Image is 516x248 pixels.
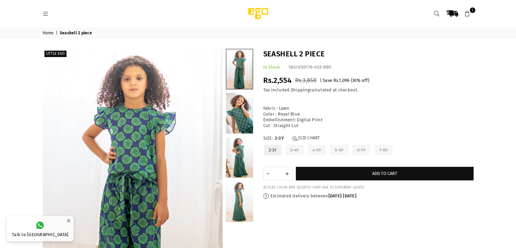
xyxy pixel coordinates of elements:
[329,144,349,156] label: 5-6Y
[470,7,475,13] span: 1
[263,76,292,85] span: Rs.2,554
[43,31,55,36] a: Home
[307,144,327,156] label: 4-5Y
[323,78,332,83] span: Save
[275,136,288,141] span: 2-3Y
[40,11,52,16] a: Menu
[263,193,474,199] p: Estimated delivery between - .
[263,136,474,141] label: Size:
[64,215,73,226] button: ×
[56,31,59,36] span: |
[263,185,474,190] div: ACTUAL COLOR MAY SLIGHTLY VARY DUE TO DIFFERENT LIGHTS
[44,51,66,57] label: Little EGO
[292,136,320,141] a: Size Chart
[320,78,322,83] span: |
[263,65,280,70] span: In Stock
[333,78,350,83] span: Rs.1,096
[60,31,93,36] span: Seashell 2 piece
[295,77,317,84] span: Rs.3,650
[374,144,393,156] label: 7-8Y
[263,144,282,156] label: 2-3Y
[7,216,74,241] a: Talk to [GEOGRAPHIC_DATA]
[263,167,292,180] quantity-input: Quantity
[38,28,479,39] nav: breadcrumbs
[372,171,397,176] span: Add to cart
[461,7,474,20] a: 1
[390,202,509,241] iframe: webpush-onsite
[229,7,287,20] img: Ego
[328,193,342,198] time: [DATE]
[263,49,474,59] h1: Seashell 2 piece
[352,78,357,83] span: 30
[351,78,369,83] span: ( % off)
[263,100,474,128] div: Fabric : Lawn Color : Royal Blue Embellishment: Digital Print Cut : Straight Cut
[431,7,443,20] a: Search
[285,144,304,156] label: 3-4Y
[298,65,331,70] span: KS0176-003-RB0
[291,87,310,93] a: Shipping
[343,193,356,198] time: [DATE]
[296,167,474,180] button: Add to cart
[289,65,331,70] div: SKU:
[352,144,371,156] label: 6-7Y
[263,87,474,93] div: Tax included. calculated at checkout.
